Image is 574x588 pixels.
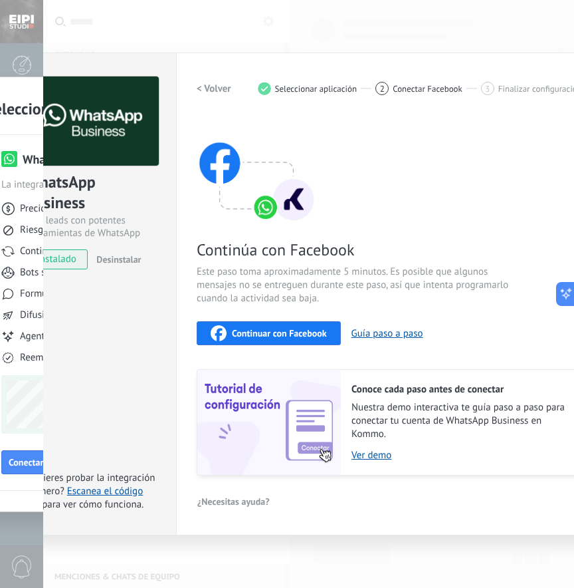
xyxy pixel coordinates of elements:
[197,265,513,305] span: Este paso toma aproximadamente 5 minutos. Es posible que algunos mensajes no se entreguen durante...
[26,214,157,239] div: Más leads con potentes herramientas de WhatsApp
[20,245,250,258] span: Continúa utilizando WhatsApp Business en tu teléfono
[9,458,123,467] span: Conectar WhatsApp Business
[197,321,341,345] button: Continuar con Facebook
[197,497,270,506] span: ¿Necesitas ayuda?
[197,76,231,100] button: < Volver
[27,249,87,269] span: instalado
[232,329,327,338] span: Continuar con Facebook
[20,330,211,343] span: Agente de IA que responde como un humano
[351,327,423,340] button: Guía paso a paso
[20,351,178,365] span: Reemplaza tu número con tu negocio
[485,83,490,94] span: 3
[20,266,219,279] span: Bots sin código con funcionalidades avanzadas
[20,202,306,216] span: Precio: Responde gratis o inicia nuevas conversaciones por $0.0002
[23,151,122,168] h3: WhatsApp Business
[393,84,462,94] span: Conectar Facebook
[91,249,141,269] button: Desinstalar
[1,178,320,192] span: La integración oficial de Meta con funciones comerciales avanzadas
[27,472,155,498] span: ¿Quieres probar la integración primero?
[380,83,385,94] span: 2
[275,84,357,94] span: Seleccionar aplicación
[27,485,143,511] a: Escanea el código QR
[26,172,157,214] div: WhatsApp Business
[197,82,231,95] h2: < Volver
[197,239,513,260] span: Continúa con Facebook
[42,498,143,511] span: para ver cómo funciona.
[96,253,141,265] span: Desinstalar
[197,492,270,512] button: ¿Necesitas ayuda?
[197,116,316,223] img: connect with facebook
[20,287,192,301] span: Formularios y tarjetas interactivas, y más
[27,76,159,166] img: logo_main.png
[20,223,168,237] span: Riesgo de número bloqueado: Bajo
[20,309,207,322] span: Difusiones de alcance masivo personalizado
[1,450,130,474] button: Conectar WhatsApp Business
